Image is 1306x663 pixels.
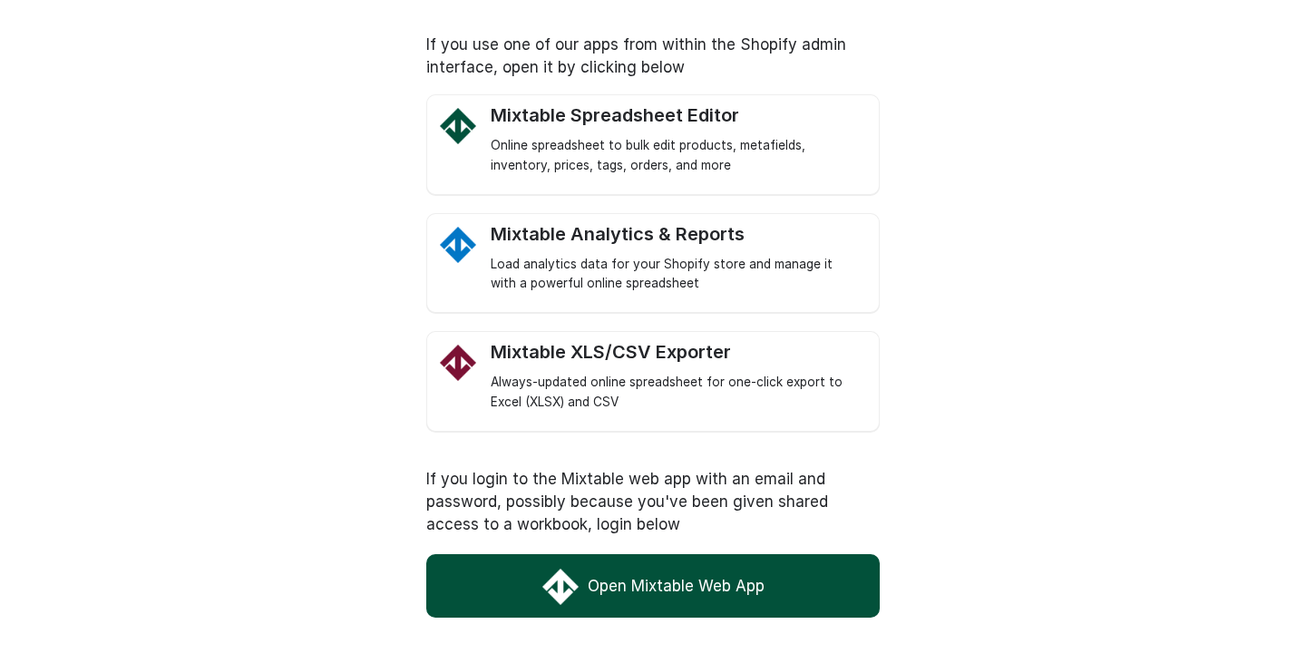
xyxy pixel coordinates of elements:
img: Mixtable Spreadsheet Editor Logo [440,108,476,144]
img: Mixtable Excel and CSV Exporter app Logo [440,345,476,381]
img: Mixtable Analytics [440,227,476,263]
p: If you use one of our apps from within the Shopify admin interface, open it by clicking below [426,34,880,79]
a: Mixtable Excel and CSV Exporter app Logo Mixtable XLS/CSV Exporter Always-updated online spreadsh... [491,341,861,413]
p: If you login to the Mixtable web app with an email and password, possibly because you've been giv... [426,468,880,536]
div: Mixtable Spreadsheet Editor [491,104,861,127]
div: Online spreadsheet to bulk edit products, metafields, inventory, prices, tags, orders, and more [491,136,861,176]
div: Always-updated online spreadsheet for one-click export to Excel (XLSX) and CSV [491,373,861,413]
a: Mixtable Spreadsheet Editor Logo Mixtable Spreadsheet Editor Online spreadsheet to bulk edit prod... [491,104,861,176]
div: Mixtable XLS/CSV Exporter [491,341,861,364]
div: Mixtable Analytics & Reports [491,223,861,246]
a: Open Mixtable Web App [426,554,880,618]
div: Load analytics data for your Shopify store and manage it with a powerful online spreadsheet [491,255,861,295]
a: Mixtable Analytics Mixtable Analytics & Reports Load analytics data for your Shopify store and ma... [491,223,861,295]
img: Mixtable Web App [542,569,579,605]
